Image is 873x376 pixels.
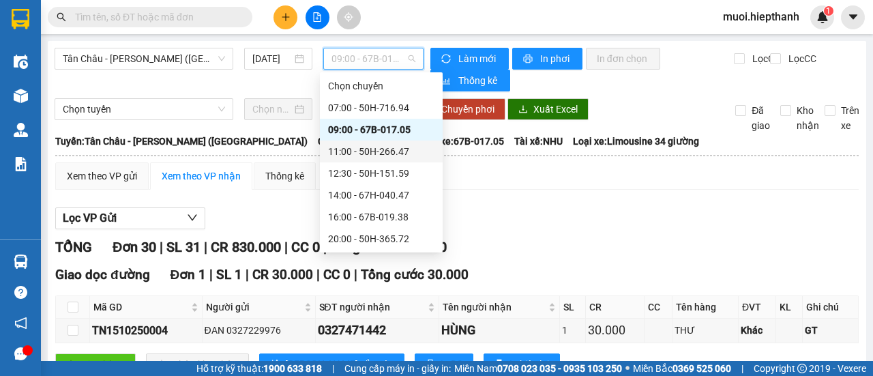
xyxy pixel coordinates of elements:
[803,296,859,319] th: Ghi chú
[14,123,28,137] img: warehouse-icon
[63,48,225,69] span: Tân Châu - Hồ Chí Minh (Giường)
[441,76,453,87] span: bar-chart
[263,363,322,374] strong: 1900 633 818
[323,267,351,283] span: CC 0
[415,353,473,375] button: printerIn DS
[14,157,28,171] img: solution-icon
[75,10,236,25] input: Tìm tên, số ĐT hoặc mã đơn
[318,134,417,149] span: Chuyến: (09:00 [DATE])
[741,323,773,338] div: Khác
[160,239,163,255] span: |
[187,212,198,223] span: down
[497,363,622,374] strong: 0708 023 035 - 0935 103 250
[328,209,434,225] div: 16:00 - 67B-019.38
[14,89,28,103] img: warehouse-icon
[560,296,586,319] th: SL
[332,361,334,376] span: |
[540,51,572,66] span: In phơi
[512,48,582,70] button: printerIn phơi
[328,231,434,246] div: 20:00 - 50H-365.72
[507,98,589,120] button: downloadXuất Excel
[484,353,560,375] button: printerIn biên lai
[354,267,357,283] span: |
[320,75,443,97] div: Chọn chuyến
[816,11,829,23] img: icon-new-feature
[430,48,509,70] button: syncLàm mới
[573,134,699,149] span: Loại xe: Limousine 34 giường
[633,361,731,376] span: Miền Bắc
[63,209,117,227] span: Lọc VP Gửi
[776,296,803,319] th: KL
[328,100,434,115] div: 07:00 - 50H-716.94
[331,48,415,69] span: 09:00 - 67B-017.05
[252,102,292,117] input: Chọn ngày
[441,321,557,340] div: HÙNG
[246,267,249,283] span: |
[328,188,434,203] div: 14:00 - 67H-040.47
[430,70,510,91] button: bar-chartThống kê
[90,319,203,343] td: TN1510250004
[93,300,188,315] span: Mã GD
[426,359,435,370] span: printer
[316,267,320,283] span: |
[835,103,865,133] span: Trên xe
[113,239,156,255] span: Đơn 30
[586,48,660,70] button: In đơn chọn
[14,347,27,360] span: message
[319,300,425,315] span: SĐT người nhận
[55,353,136,375] button: uploadGiao hàng
[625,366,630,371] span: ⚪️
[805,323,856,338] div: GT
[196,361,322,376] span: Hỗ trợ kỹ thuật:
[509,357,549,372] span: In biên lai
[430,98,505,120] button: Chuyển phơi
[63,99,225,119] span: Chọn tuyến
[441,54,453,65] span: sync
[672,363,731,374] strong: 0369 525 060
[712,8,810,25] span: muoi.hiepthanh
[746,103,775,133] span: Đã giao
[14,317,27,330] span: notification
[328,122,434,137] div: 09:00 - 67B-017.05
[270,359,280,370] span: sort-ascending
[458,51,498,66] span: Làm mới
[439,319,560,343] td: HÙNG
[783,51,818,66] span: Lọc CC
[826,6,831,16] span: 1
[204,239,207,255] span: |
[285,357,394,372] span: [PERSON_NAME] sắp xếp
[797,364,807,373] span: copyright
[291,239,320,255] span: CC 0
[209,267,213,283] span: |
[14,55,28,69] img: warehouse-icon
[67,169,137,184] div: Xem theo VP gửi
[494,359,504,370] span: printer
[273,5,297,29] button: plus
[454,361,622,376] span: Miền Nam
[518,104,528,115] span: download
[841,5,865,29] button: caret-down
[847,11,859,23] span: caret-down
[824,6,833,16] sup: 1
[14,255,28,269] img: warehouse-icon
[533,102,578,117] span: Xuất Excel
[171,267,207,283] span: Đơn 1
[344,361,451,376] span: Cung cấp máy in - giấy in:
[562,323,583,338] div: 1
[337,5,361,29] button: aim
[458,73,499,88] span: Thống kê
[588,321,642,340] div: 30.000
[739,296,776,319] th: ĐVT
[328,78,434,93] div: Chọn chuyến
[252,51,292,66] input: 15/10/2025
[675,323,737,338] div: THƯ
[252,267,313,283] span: CR 30.000
[55,239,92,255] span: TỔNG
[205,323,313,338] div: ĐAN 0327229976
[12,9,29,29] img: logo-vxr
[672,296,739,319] th: Tên hàng
[57,12,66,22] span: search
[281,12,291,22] span: plus
[265,169,304,184] div: Thống kê
[14,286,27,299] span: question-circle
